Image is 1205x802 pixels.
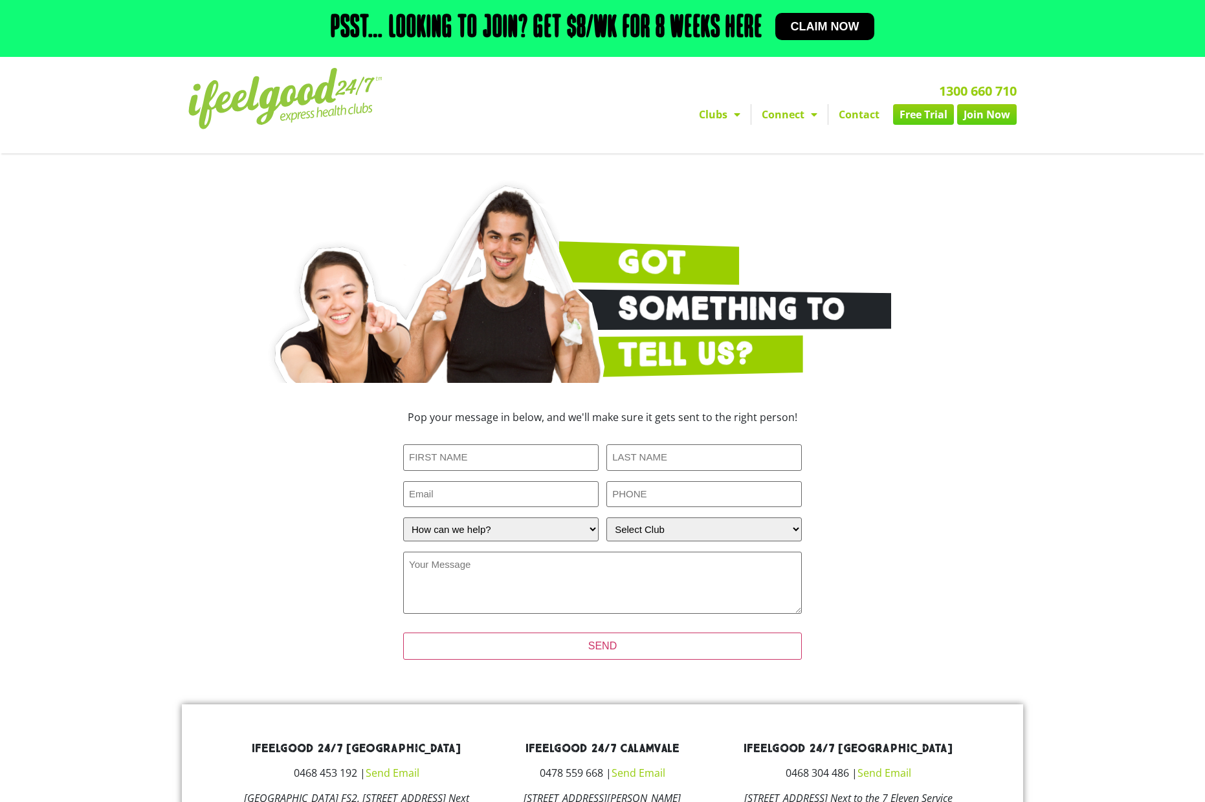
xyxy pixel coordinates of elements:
a: Contact [828,104,890,125]
nav: Menu [483,104,1017,125]
span: Claim now [791,21,859,32]
a: Join Now [957,104,1017,125]
input: FIRST NAME [403,444,599,471]
a: Connect [751,104,828,125]
h3: 0468 304 486 | [735,768,962,778]
a: Clubs [689,104,751,125]
a: Claim now [775,13,875,40]
a: Send Email [857,766,911,780]
input: Email [403,481,599,508]
a: Send Email [612,766,665,780]
h3: 0468 453 192 | [243,768,470,778]
input: LAST NAME [606,444,802,471]
input: SEND [403,633,802,660]
h3: Pop your message in below, and we'll make sure it gets sent to the right person! [318,412,887,422]
a: ifeelgood 24/7 [GEOGRAPHIC_DATA] [252,741,461,756]
a: 1300 660 710 [939,82,1017,100]
a: Send Email [366,766,419,780]
h2: Psst… Looking to join? Get $8/wk for 8 weeks here [331,13,762,44]
a: Free Trial [893,104,954,125]
input: PHONE [606,481,802,508]
h3: 0478 559 668 | [489,768,716,778]
a: ifeelgood 24/7 [GEOGRAPHIC_DATA] [744,741,953,756]
a: ifeelgood 24/7 Calamvale [525,741,680,756]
